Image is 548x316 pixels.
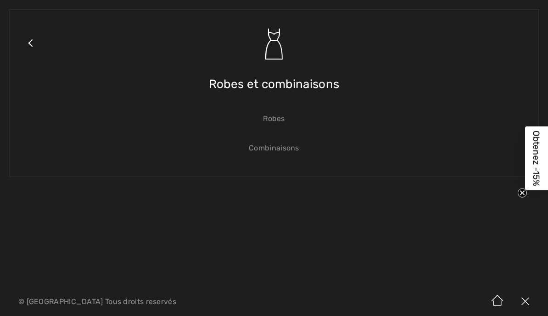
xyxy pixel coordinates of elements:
button: Close teaser [518,188,527,197]
img: Accueil [484,288,511,316]
p: © [GEOGRAPHIC_DATA] Tous droits reservés [18,299,322,305]
img: X [511,288,539,316]
a: Robes [19,109,529,129]
span: Robes et combinaisons [209,68,339,100]
a: Combinaisons [19,138,529,158]
div: Obtenez -15%Close teaser [525,126,548,190]
span: Obtenez -15% [531,130,542,186]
